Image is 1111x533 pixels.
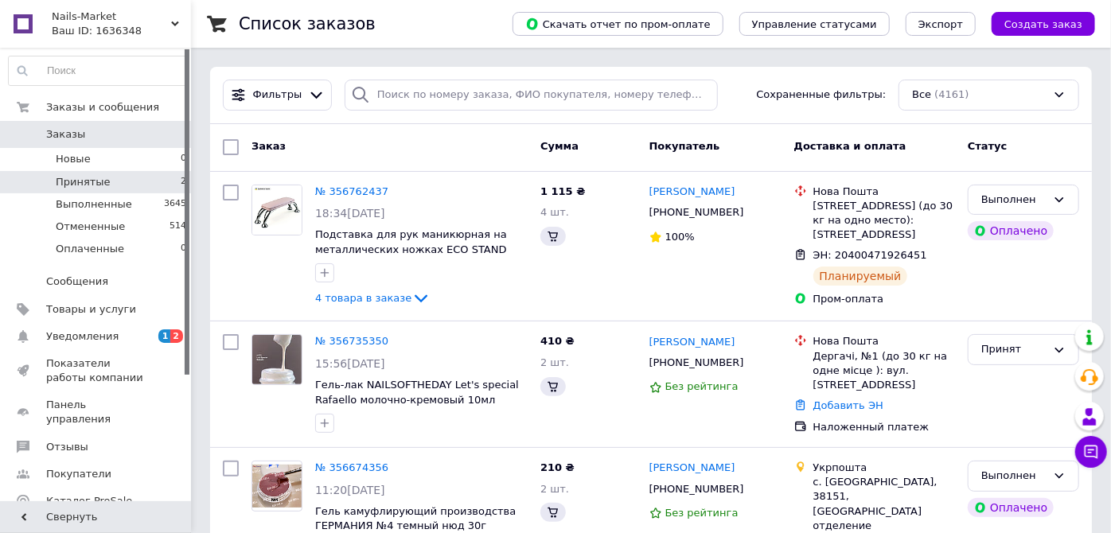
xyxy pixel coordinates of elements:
[813,199,955,243] div: [STREET_ADDRESS] (до 30 кг на одно место): [STREET_ADDRESS]
[813,461,955,475] div: Укрпошта
[253,88,302,103] span: Фильтры
[646,352,747,373] div: [PHONE_NUMBER]
[918,18,963,30] span: Экспорт
[540,140,579,152] span: Сумма
[181,152,186,166] span: 0
[164,197,186,212] span: 3645
[540,356,569,368] span: 2 шт.
[968,140,1008,152] span: Статус
[513,12,723,36] button: Скачать отчет по пром-оплате
[46,440,88,454] span: Отзывы
[981,192,1047,208] div: Выполнен
[813,185,955,199] div: Нова Пошта
[52,10,171,24] span: Nails-Market
[525,17,711,31] span: Скачать отчет по пром-оплате
[315,357,385,370] span: 15:56[DATE]
[757,88,887,103] span: Сохраненные фильтры:
[813,475,955,533] div: с. [GEOGRAPHIC_DATA], 38151, [GEOGRAPHIC_DATA] отделение
[315,484,385,496] span: 11:20[DATE]
[251,461,302,512] a: Фото товару
[46,329,119,344] span: Уведомления
[46,302,136,317] span: Товары и услуги
[813,349,955,393] div: Дергачі, №1 (до 30 кг на одне місце ): вул. [STREET_ADDRESS]
[181,242,186,256] span: 0
[46,398,147,426] span: Панель управления
[649,335,735,350] a: [PERSON_NAME]
[315,292,411,304] span: 4 товара в заказе
[540,483,569,495] span: 2 шт.
[315,461,388,473] a: № 356674356
[158,329,171,343] span: 1
[46,467,111,481] span: Покупатели
[752,18,877,30] span: Управление статусами
[251,185,302,235] a: Фото товару
[251,140,286,152] span: Заказ
[52,24,191,38] div: Ваш ID: 1636348
[665,507,739,519] span: Без рейтинга
[252,335,302,384] img: Фото товару
[739,12,890,36] button: Управление статусами
[46,356,147,385] span: Показатели работы компании
[1004,18,1082,30] span: Создать заказ
[345,80,718,111] input: Поиск по номеру заказа, ФИО покупателя, номеру телефона, Email, номеру накладной
[315,379,519,406] a: Гель-лак NAILSOFTHEDAY Let's special Rafaello молочно-кремовый 10мл
[1075,436,1107,468] button: Чат с покупателем
[813,292,955,306] div: Пром-оплата
[315,228,507,270] a: Подставка для рук маникюрная на металлических ножках ECO STAND MINI цвет розовый
[239,14,376,33] h1: Список заказов
[540,335,575,347] span: 410 ₴
[540,206,569,218] span: 4 шт.
[794,140,906,152] span: Доставка и оплата
[252,465,302,507] img: Фото товару
[540,185,585,197] span: 1 115 ₴
[813,334,955,348] div: Нова Пошта
[981,468,1047,484] div: Выполнен
[170,220,186,234] span: 514
[649,185,735,200] a: [PERSON_NAME]
[56,242,124,256] span: Оплаченные
[251,334,302,385] a: Фото товару
[649,461,735,476] a: [PERSON_NAME]
[646,202,747,223] div: [PHONE_NUMBER]
[813,266,908,286] div: Планируемый
[968,498,1054,517] div: Оплачено
[46,494,132,508] span: Каталог ProSale
[315,505,516,532] a: Гель камуфлирующий производства ГЕРМАНИЯ №4 темный нюд 30г
[992,12,1095,36] button: Создать заказ
[912,88,931,103] span: Все
[46,127,85,142] span: Заказы
[976,18,1095,29] a: Создать заказ
[934,88,969,100] span: (4161)
[813,420,955,434] div: Наложенный платеж
[315,207,385,220] span: 18:34[DATE]
[56,197,132,212] span: Выполненные
[56,220,125,234] span: Отмененные
[56,152,91,166] span: Новые
[9,56,187,85] input: Поиск
[906,12,976,36] button: Экспорт
[813,249,927,261] span: ЭН: 20400471926451
[315,292,431,304] a: 4 товара в заказе
[665,231,695,243] span: 100%
[46,100,159,115] span: Заказы и сообщения
[540,461,575,473] span: 210 ₴
[315,185,388,197] a: № 356762437
[170,329,183,343] span: 2
[968,221,1054,240] div: Оплачено
[56,175,111,189] span: Принятые
[315,335,388,347] a: № 356735350
[646,479,747,500] div: [PHONE_NUMBER]
[46,274,108,289] span: Сообщения
[981,341,1047,358] div: Принят
[181,175,186,189] span: 2
[665,380,739,392] span: Без рейтинга
[649,140,720,152] span: Покупатель
[252,185,302,235] img: Фото товару
[813,399,883,411] a: Добавить ЭН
